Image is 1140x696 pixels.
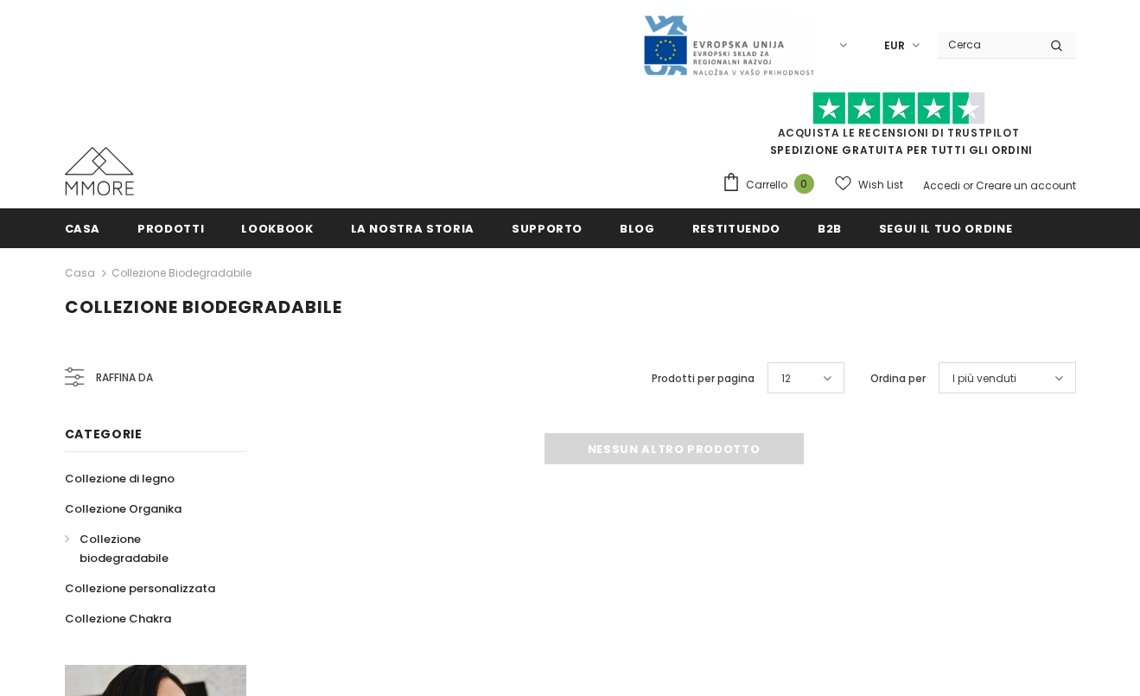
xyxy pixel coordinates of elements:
[858,176,903,194] span: Wish List
[870,370,926,387] label: Ordina per
[976,178,1076,193] a: Creare un account
[642,37,815,52] a: Javni Razpis
[65,603,171,634] a: Collezione Chakra
[963,178,973,193] span: or
[96,368,153,387] span: Raffina da
[65,470,175,487] span: Collezione di legno
[879,208,1012,247] a: Segui il tuo ordine
[692,220,780,237] span: Restituendo
[642,14,815,77] img: Javni Razpis
[794,174,814,194] span: 0
[952,370,1016,387] span: I più venduti
[692,208,780,247] a: Restituendo
[65,425,143,443] span: Categorie
[722,99,1076,157] span: SPEDIZIONE GRATUITA PER TUTTI GLI ORDINI
[65,220,101,237] span: Casa
[746,176,787,194] span: Carrello
[65,263,95,284] a: Casa
[938,32,1037,57] input: Search Site
[351,208,474,247] a: La nostra storia
[818,208,842,247] a: B2B
[620,208,655,247] a: Blog
[835,169,903,200] a: Wish List
[65,147,134,195] img: Casi MMORE
[351,220,474,237] span: La nostra storia
[80,531,169,566] span: Collezione biodegradabile
[65,463,175,494] a: Collezione di legno
[241,208,313,247] a: Lookbook
[812,92,985,125] img: Fidati di Pilot Stars
[65,208,101,247] a: Casa
[65,580,215,597] span: Collezione personalizzata
[884,37,905,54] span: EUR
[879,220,1012,237] span: Segui il tuo ordine
[65,524,227,573] a: Collezione biodegradabile
[512,220,583,237] span: supporto
[65,295,342,319] span: Collezione biodegradabile
[241,220,313,237] span: Lookbook
[923,178,960,193] a: Accedi
[512,208,583,247] a: supporto
[111,265,252,280] a: Collezione biodegradabile
[65,610,171,627] span: Collezione Chakra
[652,370,755,387] label: Prodotti per pagina
[722,172,823,198] a: Carrello 0
[620,220,655,237] span: Blog
[778,125,1020,140] a: Acquista le recensioni di TrustPilot
[137,220,204,237] span: Prodotti
[137,208,204,247] a: Prodotti
[818,220,842,237] span: B2B
[65,494,182,524] a: Collezione Organika
[781,370,791,387] span: 12
[65,573,215,603] a: Collezione personalizzata
[65,501,182,517] span: Collezione Organika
